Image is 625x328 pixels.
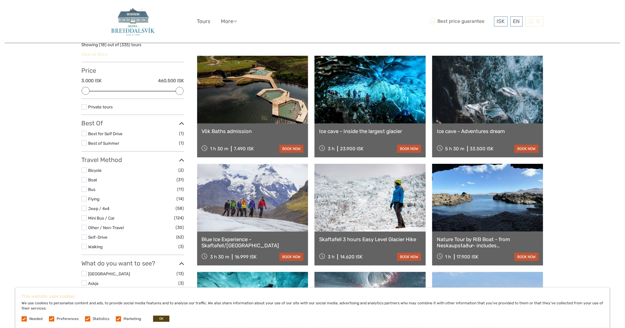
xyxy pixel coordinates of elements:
[202,128,304,134] a: Vök Baths admission
[497,18,505,24] span: ISK
[82,119,184,127] h3: Best Of
[82,260,184,267] h3: What do you want to see?
[279,253,303,261] a: book now
[437,236,539,249] a: Nature Tour by RIB Boat - from Neskaupstaður- includes [GEOGRAPHIC_DATA], [GEOGRAPHIC_DATA], Rauð...
[210,254,229,260] span: 3 h 30 m
[234,146,254,152] div: 7.490 ISK
[179,140,184,147] span: (1)
[328,254,335,260] span: 3 h
[319,128,421,134] a: Ice cave - Inside the largest glacier
[71,10,78,17] button: Open LiveChat chat widget
[174,214,184,221] span: (124)
[197,17,211,26] a: Tours
[177,233,184,241] span: (62)
[340,146,363,152] div: 23.900 ISK
[88,104,113,109] a: Private tours
[177,270,184,277] span: (13)
[88,244,103,249] a: Walking
[319,236,421,242] a: Skaftafell 3 hours Easy Level Glacier Hike
[82,78,102,84] label: 3.000 ISK
[82,42,184,51] div: Showing ( ) out of ( ) tours
[202,236,304,249] a: Blue Ice Experience - Skaftafell/[GEOGRAPHIC_DATA]
[153,316,169,322] button: OK
[340,254,363,260] div: 14.620 ISK
[179,280,184,287] span: (3)
[29,316,43,322] label: Needed
[15,288,610,328] div: We use cookies to personalise content and ads, to provide social media features and to analyse ou...
[88,235,108,240] a: Self-Drive
[177,176,184,183] span: (31)
[179,243,184,250] span: (3)
[88,271,130,276] a: [GEOGRAPHIC_DATA]
[122,42,129,48] label: 335
[82,52,108,57] a: Clear all filters
[179,130,184,137] span: (1)
[328,146,335,152] span: 3 h
[88,225,124,230] a: Other / Non-Travel
[445,146,465,152] span: 5 h 30 m
[101,42,105,48] label: 18
[397,253,421,261] a: book now
[177,186,184,193] span: (11)
[88,196,100,201] a: Flying
[437,128,539,134] a: Ice cave - Adventures dream
[397,145,421,153] a: book now
[514,253,538,261] a: book now
[176,205,184,212] span: (58)
[210,146,228,152] span: 1 h 30 m
[22,294,603,299] h5: This website uses cookies
[88,206,110,211] a: Jeep / 4x4
[9,11,70,16] p: We're away right now. Please check back later!
[445,254,451,260] span: 1 h
[124,316,141,322] label: Marketing
[88,177,97,182] a: Boat
[82,156,184,164] h3: Travel Method
[158,78,184,84] label: 460.500 ISK
[57,316,79,322] label: Preferences
[235,254,257,260] div: 16.999 ISK
[179,167,184,174] span: (2)
[108,5,158,38] img: 2448-51b0dc00-3c6d-4da0-812a-e099997996f9_logo_big.jpg
[82,67,184,74] h3: Price
[536,18,541,24] span: 0
[428,16,493,26] span: Best price guarantee
[457,254,479,260] div: 17.900 ISK
[88,281,99,286] a: Askja
[279,145,303,153] a: book now
[176,224,184,231] span: (30)
[510,16,523,26] div: EN
[88,131,123,136] a: Best for Self Drive
[88,216,115,221] a: Mini Bus / Car
[93,316,109,322] label: Statistics
[88,168,102,173] a: Bicycle
[88,141,120,146] a: Best of Summer
[177,195,184,202] span: (14)
[514,145,538,153] a: book now
[221,17,237,26] a: More
[470,146,494,152] div: 33.500 ISK
[88,187,96,192] a: Bus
